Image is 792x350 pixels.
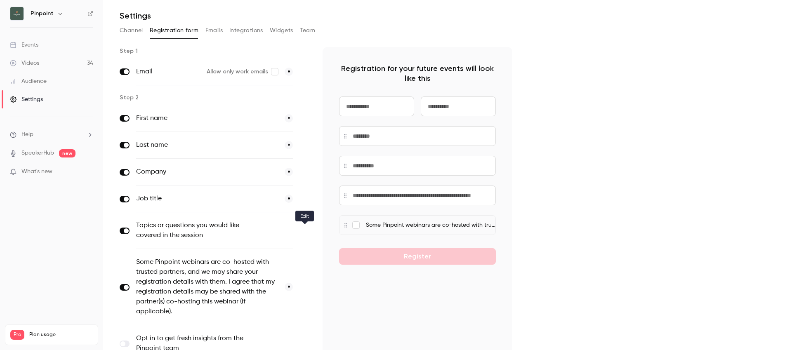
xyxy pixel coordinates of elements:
button: Team [300,24,316,37]
span: new [59,149,75,157]
iframe: Noticeable Trigger [83,168,93,176]
h1: Settings [120,11,151,21]
label: Job title [136,194,278,204]
span: Help [21,130,33,139]
div: Events [10,41,38,49]
button: Channel [120,24,143,37]
img: Pinpoint [10,7,24,20]
div: Audience [10,77,47,85]
p: Step 2 [120,94,309,102]
label: First name [136,113,278,123]
p: Registration for your future events will look like this [339,63,496,83]
label: Last name [136,140,278,150]
a: SpeakerHub [21,149,54,157]
label: Company [136,167,278,177]
div: Settings [10,95,43,103]
button: Integrations [229,24,263,37]
span: What's new [21,167,52,176]
p: Step 1 [120,47,309,55]
li: help-dropdown-opener [10,130,93,139]
label: Topics or questions you would like covered in the session [136,221,259,240]
p: Some Pinpoint webinars are co-hosted with trusted partners, and we may share your registration de... [366,221,495,230]
span: Pro [10,330,24,340]
button: Widgets [270,24,293,37]
label: Some Pinpoint webinars are co-hosted with trusted partners, and we may share your registration de... [136,257,278,317]
label: Allow only work emails [207,68,278,76]
button: Emails [205,24,223,37]
h6: Pinpoint [31,9,54,18]
button: Registration form [150,24,199,37]
span: Plan usage [29,331,93,338]
div: Videos [10,59,39,67]
label: Email [136,67,200,77]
